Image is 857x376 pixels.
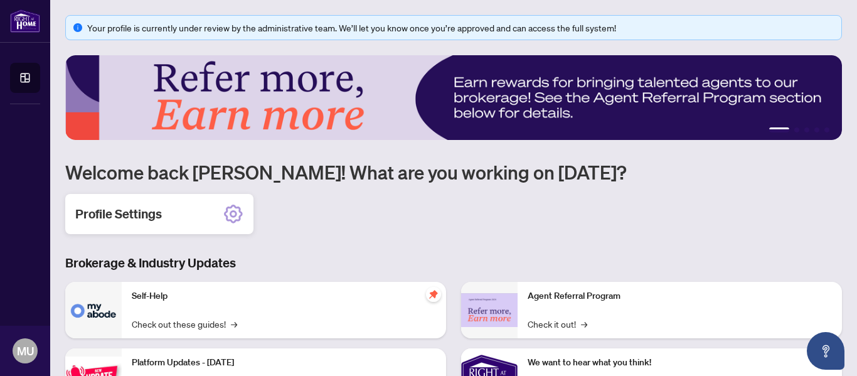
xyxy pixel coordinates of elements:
[65,160,842,184] h1: Welcome back [PERSON_NAME]! What are you working on [DATE]?
[65,254,842,272] h3: Brokerage & Industry Updates
[528,317,587,331] a: Check it out!→
[132,356,436,370] p: Platform Updates - [DATE]
[65,282,122,338] img: Self-Help
[87,21,834,35] div: Your profile is currently under review by the administrative team. We’ll let you know once you’re...
[794,127,799,132] button: 2
[75,205,162,223] h2: Profile Settings
[10,9,40,33] img: logo
[132,289,436,303] p: Self-Help
[461,293,518,328] img: Agent Referral Program
[73,23,82,32] span: info-circle
[769,127,789,132] button: 1
[17,342,34,360] span: MU
[824,127,829,132] button: 5
[132,317,237,331] a: Check out these guides!→
[528,356,832,370] p: We want to hear what you think!
[581,317,587,331] span: →
[65,55,842,140] img: Slide 0
[814,127,819,132] button: 4
[807,332,844,370] button: Open asap
[231,317,237,331] span: →
[804,127,809,132] button: 3
[528,289,832,303] p: Agent Referral Program
[426,287,441,302] span: pushpin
